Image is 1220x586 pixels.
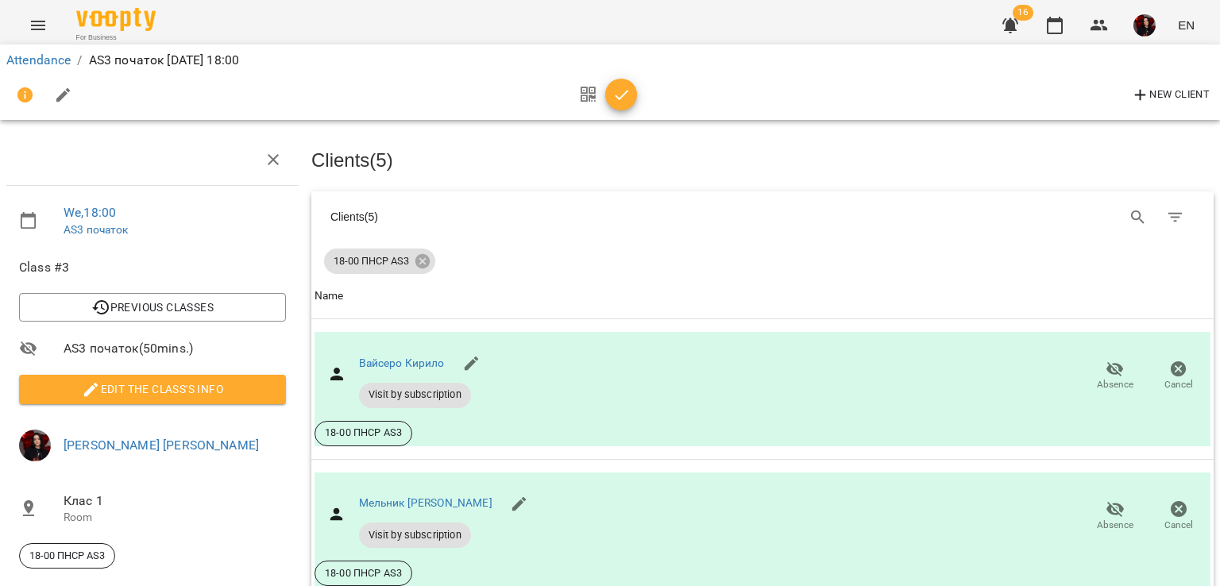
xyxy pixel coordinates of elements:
div: Sort [315,287,344,306]
button: New Client [1127,83,1214,108]
span: Visit by subscription [359,387,471,402]
a: Вайсеро Кирило [359,357,445,369]
a: Attendance [6,52,71,67]
a: AS3 початок [64,223,129,236]
div: Table Toolbar [311,191,1214,242]
span: Absence [1097,378,1133,391]
button: Search [1119,199,1157,237]
h3: Clients ( 5 ) [311,150,1214,171]
div: Name [315,287,344,306]
span: 18-00 ПНСР AS3 [20,549,114,563]
span: Previous Classes [32,298,273,317]
button: Filter [1156,199,1195,237]
span: Visit by subscription [359,528,471,542]
button: Edit the class's Info [19,375,286,403]
span: Class #3 [19,258,286,277]
div: Clients ( 5 ) [330,209,748,225]
span: For Business [76,33,156,43]
span: Cancel [1164,519,1193,532]
p: Room [64,510,286,526]
img: 11eefa85f2c1bcf485bdfce11c545767.jpg [1133,14,1156,37]
button: Cancel [1147,494,1210,538]
span: New Client [1131,86,1210,105]
button: Previous Classes [19,293,286,322]
nav: breadcrumb [6,51,1214,70]
span: Клас 1 [64,492,286,511]
span: 18-00 ПНСР AS3 [315,426,411,440]
button: Menu [19,6,57,44]
img: Voopty Logo [76,8,156,31]
button: EN [1172,10,1201,40]
span: Edit the class's Info [32,380,273,399]
span: Absence [1097,519,1133,532]
div: 18-00 ПНСР AS3 [324,249,435,274]
span: AS3 початок ( 50 mins. ) [64,339,286,358]
span: Name [315,287,1210,306]
button: Cancel [1147,354,1210,399]
p: AS3 початок [DATE] 18:00 [89,51,240,70]
a: We , 18:00 [64,205,116,220]
span: EN [1178,17,1195,33]
img: 11eefa85f2c1bcf485bdfce11c545767.jpg [19,430,51,461]
button: Absence [1083,494,1147,538]
div: 18-00 ПНСР AS3 [19,543,115,569]
span: 18-00 ПНСР AS3 [324,254,419,268]
span: Cancel [1164,378,1193,391]
span: 16 [1013,5,1033,21]
li: / [77,51,82,70]
span: 18-00 ПНСР AS3 [315,566,411,580]
a: [PERSON_NAME] [PERSON_NAME] [64,438,259,453]
a: Мельник [PERSON_NAME] [359,496,492,509]
button: Absence [1083,354,1147,399]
